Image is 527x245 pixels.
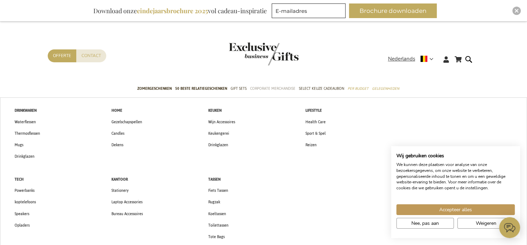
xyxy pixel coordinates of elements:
[175,85,227,92] span: 50 beste relatiegeschenken
[111,118,142,126] span: Gezelschapspellen
[349,3,437,18] button: Brochure downloaden
[305,107,322,114] span: Lifestyle
[208,130,229,137] span: Keukengerei
[439,206,472,213] span: Accepteer alles
[229,42,299,65] img: Exclusive Business gifts logo
[348,85,369,92] span: Per Budget
[15,118,36,126] span: Waterflessen
[111,210,143,218] span: Bureau Accessoires
[15,222,30,229] span: Opladers
[499,217,520,238] iframe: belco-activator-frame
[512,7,521,15] div: Close
[111,176,128,183] span: Kantoor
[388,55,438,63] div: Nederlands
[305,118,326,126] span: Health Care
[272,3,348,20] form: marketing offers and promotions
[208,187,228,194] span: Fiets Tassen
[208,222,228,229] span: Toilettassen
[90,3,270,18] div: Download onze vol cadeau-inspiratie
[372,85,399,92] span: Gelegenheden
[299,85,344,92] span: Select Keuze Cadeaubon
[111,141,123,149] span: Dekens
[48,49,76,62] a: Offerte
[396,218,454,229] button: Pas cookie voorkeuren aan
[137,7,208,15] b: eindejaarsbrochure 2025
[111,130,124,137] span: Candles
[15,187,34,194] span: Powerbanks
[15,153,34,160] span: Drinkglazen
[15,198,36,206] span: koptelefoons
[272,3,346,18] input: E-mailadres
[137,85,172,92] span: Zomergeschenken
[208,118,235,126] span: Wijn Accessoires
[15,130,40,137] span: Thermosflessen
[76,49,106,62] a: Contact
[208,107,222,114] span: Keuken
[208,233,225,240] span: Tote Bags
[229,42,264,65] a: store logo
[111,187,129,194] span: Stationery
[396,204,515,215] button: Accepteer alle cookies
[305,141,317,149] span: Reizen
[476,220,496,227] span: Weigeren
[305,130,326,137] span: Sport & Spel
[208,210,226,218] span: Koeltassen
[15,210,29,218] span: Speakers
[15,107,37,114] span: Drinkwaren
[208,198,220,206] span: Rugzak
[514,9,519,13] img: Close
[396,153,515,159] h2: Wij gebruiken cookies
[15,176,24,183] span: Tech
[208,176,220,183] span: Tassen
[15,141,23,149] span: Mugs
[250,85,295,92] span: Corporate Merchandise
[396,162,515,191] p: We kunnen deze plaatsen voor analyse van onze bezoekersgegevens, om onze website te verbeteren, g...
[111,107,122,114] span: Home
[111,198,142,206] span: Laptop Accessories
[457,218,515,229] button: Alle cookies weigeren
[231,85,247,92] span: Gift Sets
[208,141,228,149] span: Drinkglazen
[411,220,439,227] span: Nee, pas aan
[388,55,415,63] span: Nederlands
